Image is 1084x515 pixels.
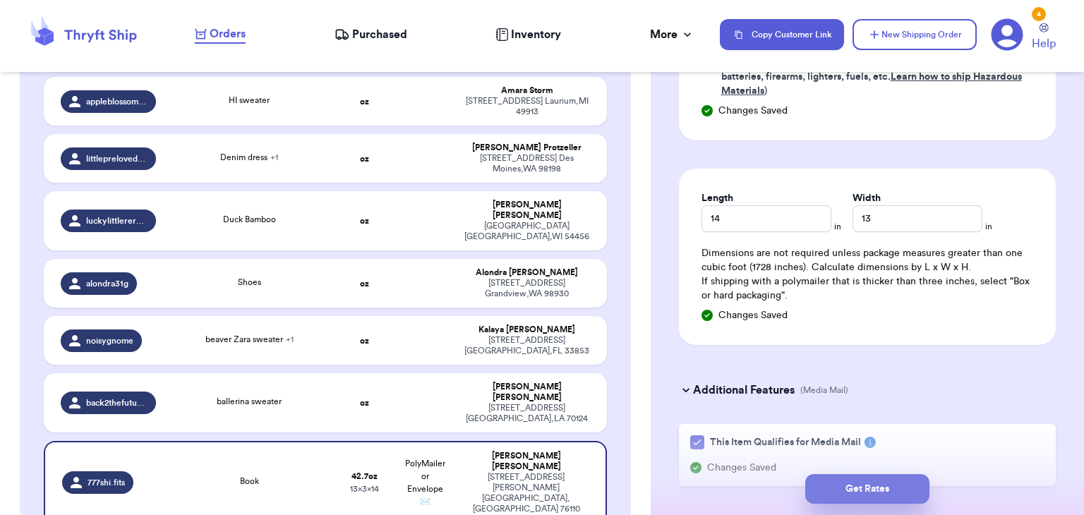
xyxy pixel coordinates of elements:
[229,96,270,104] span: HI sweater
[464,143,590,153] div: [PERSON_NAME] Protzeller
[464,278,590,299] div: [STREET_ADDRESS] Grandview , WA 98930
[360,337,369,345] strong: oz
[217,397,282,406] span: ballerina sweater
[1032,35,1056,52] span: Help
[1032,23,1056,52] a: Help
[195,25,246,44] a: Orders
[650,26,694,43] div: More
[351,472,378,480] strong: 42.7 oz
[464,382,590,403] div: [PERSON_NAME] [PERSON_NAME]
[701,246,1033,303] div: Dimensions are not required unless package measures greater than one cubic foot (1728 inches). Ca...
[360,97,369,106] strong: oz
[985,221,992,232] span: in
[464,200,590,221] div: [PERSON_NAME] [PERSON_NAME]
[720,19,844,50] button: Copy Customer Link
[464,153,590,174] div: [STREET_ADDRESS] Des Moines , WA 98198
[464,325,590,335] div: Kalaya [PERSON_NAME]
[464,267,590,278] div: Alondra [PERSON_NAME]
[991,18,1023,51] a: 4
[220,153,278,162] span: Denim dress
[853,191,881,205] label: Width
[805,474,929,504] button: Get Rates
[800,384,848,396] p: (Media Mail)
[360,217,369,225] strong: oz
[511,26,561,43] span: Inventory
[86,96,148,107] span: appleblossomthriftingco
[834,221,841,232] span: in
[86,397,148,408] span: back2thefutureee
[86,215,148,226] span: luckylittlereruns
[718,104,788,118] span: Changes Saved
[352,26,407,43] span: Purchased
[405,459,445,506] span: PolyMailer or Envelope ✉️
[1032,7,1046,21] div: 4
[86,278,128,289] span: alondra31g
[495,26,561,43] a: Inventory
[223,215,276,224] span: Duck Bamboo
[721,58,1028,96] span: (Perfume, nail polish, hair spray, dry ice, lithium batteries, firearms, lighters, fuels, etc. )
[464,451,589,472] div: [PERSON_NAME] [PERSON_NAME]
[86,153,148,164] span: littlepreloved_shop
[710,435,861,449] span: This Item Qualifies for Media Mail
[707,461,776,475] span: Changes Saved
[238,278,261,286] span: Shoes
[464,221,590,242] div: [GEOGRAPHIC_DATA] [GEOGRAPHIC_DATA] , WI 54456
[701,191,733,205] label: Length
[240,477,259,485] span: Book
[86,335,133,346] span: noisygnome
[205,335,294,344] span: beaver Zara sweater
[360,399,369,407] strong: oz
[853,19,977,50] button: New Shipping Order
[464,403,590,424] div: [STREET_ADDRESS] [GEOGRAPHIC_DATA] , LA 70124
[350,485,379,493] span: 13 x 3 x 14
[464,96,590,117] div: [STREET_ADDRESS] Laurium , MI 49913
[210,25,246,42] span: Orders
[693,382,795,399] h3: Additional Features
[360,154,369,163] strong: oz
[270,153,278,162] span: + 1
[360,279,369,288] strong: oz
[464,472,589,514] div: [STREET_ADDRESS][PERSON_NAME] [GEOGRAPHIC_DATA] , [GEOGRAPHIC_DATA] 76110
[286,335,294,344] span: + 1
[335,26,407,43] a: Purchased
[718,308,788,322] span: Changes Saved
[464,85,590,96] div: Amara Storm
[88,477,125,488] span: 777shi.fits
[464,335,590,356] div: [STREET_ADDRESS] [GEOGRAPHIC_DATA] , FL 33853
[701,274,1033,303] p: If shipping with a polymailer that is thicker than three inches, select "Box or hard packaging".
